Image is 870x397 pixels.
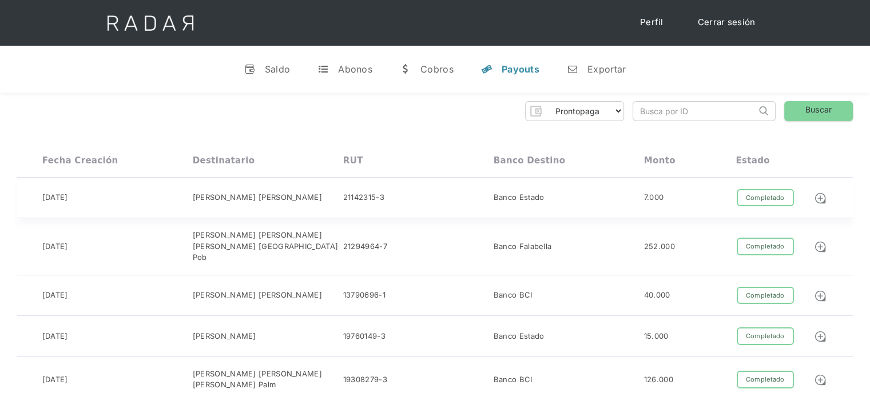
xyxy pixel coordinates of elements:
div: Banco BCI [494,374,533,386]
div: Completado [737,371,794,388]
div: [DATE] [42,290,68,301]
div: [DATE] [42,331,68,342]
img: Detalle [814,192,827,204]
div: 126.000 [644,374,673,386]
div: 19308279-3 [343,374,387,386]
div: 40.000 [644,290,670,301]
img: Detalle [814,330,827,343]
div: Completado [737,238,794,255]
div: Banco Falabella [494,241,552,252]
div: Monto [644,155,676,166]
div: Fecha creación [42,155,118,166]
div: v [244,63,256,75]
div: [PERSON_NAME] [PERSON_NAME] [193,192,322,203]
div: n [567,63,578,75]
div: Abonos [338,63,372,75]
div: Completado [737,287,794,304]
div: Payouts [502,63,539,75]
div: y [481,63,492,75]
div: w [400,63,411,75]
div: 21142315-3 [343,192,384,203]
div: [DATE] [42,241,68,252]
div: Estado [736,155,769,166]
div: Banco BCI [494,290,533,301]
div: Exportar [587,63,626,75]
form: Form [525,101,624,121]
div: Banco Estado [494,331,545,342]
img: Detalle [814,240,827,253]
div: [PERSON_NAME] [PERSON_NAME] [193,290,322,301]
div: [DATE] [42,192,68,203]
div: 7.000 [644,192,664,203]
a: Perfil [629,11,675,34]
div: [PERSON_NAME] [PERSON_NAME] [PERSON_NAME] [GEOGRAPHIC_DATA] Pob [193,230,343,263]
div: 21294964-7 [343,241,387,252]
img: Detalle [814,374,827,386]
div: Cobros [420,63,454,75]
div: Banco destino [494,155,565,166]
div: 252.000 [644,241,675,252]
div: 15.000 [644,331,669,342]
div: 13790696-1 [343,290,386,301]
a: Buscar [784,101,853,121]
div: 19760149-3 [343,331,386,342]
input: Busca por ID [633,102,756,121]
div: [DATE] [42,374,68,386]
div: Saldo [265,63,291,75]
div: Banco Estado [494,192,545,203]
div: Completado [737,327,794,345]
div: RUT [343,155,363,166]
a: Cerrar sesión [686,11,767,34]
div: t [317,63,329,75]
img: Detalle [814,290,827,302]
div: Completado [737,189,794,207]
div: [PERSON_NAME] [193,331,256,342]
div: [PERSON_NAME] [PERSON_NAME] [PERSON_NAME] Palm [193,368,343,391]
div: Destinatario [193,155,255,166]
